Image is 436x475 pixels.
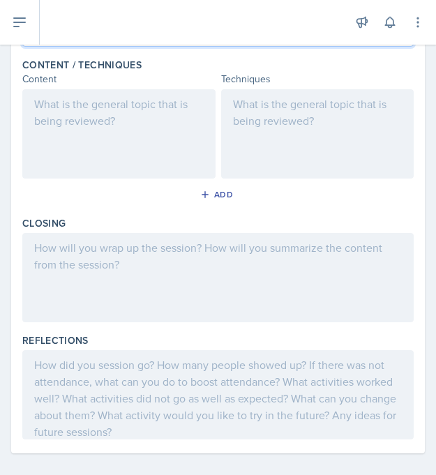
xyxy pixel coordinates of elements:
[203,189,233,200] div: Add
[22,333,89,347] label: Reflections
[22,58,142,72] label: Content / Techniques
[195,184,241,205] button: Add
[22,72,216,86] div: Content
[221,72,414,86] div: Techniques
[22,216,66,230] label: Closing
